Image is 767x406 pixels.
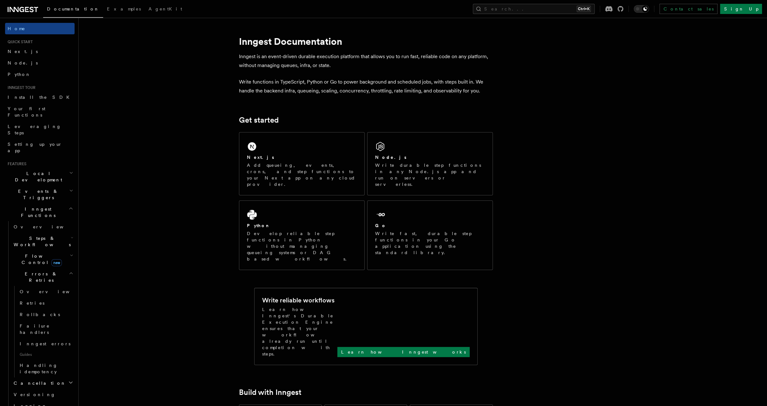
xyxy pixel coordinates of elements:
[337,347,470,357] a: Learn how Inngest works
[367,132,493,195] a: Node.jsWrite durable step functions in any Node.js app and run on servers or serverless.
[239,132,365,195] a: Next.jsAdd queueing, events, crons, and step functions to your Next app on any cloud provider.
[5,39,33,44] span: Quick start
[20,341,70,346] span: Inngest errors
[375,222,387,229] h2: Go
[5,46,75,57] a: Next.js
[14,224,79,229] span: Overview
[247,154,274,160] h2: Next.js
[5,121,75,139] a: Leveraging Steps
[43,2,103,18] a: Documentation
[149,6,182,11] span: AgentKit
[5,186,75,203] button: Events & Triggers
[20,323,50,335] span: Failure handlers
[11,377,75,389] button: Cancellation
[11,253,70,266] span: Flow Control
[8,72,31,77] span: Python
[247,162,357,187] p: Add queueing, events, crons, and step functions to your Next app on any cloud provider.
[262,296,334,305] h2: Write reliable workflows
[341,349,466,355] p: Learn how Inngest works
[247,230,357,262] p: Develop reliable step functions in Python without managing queueing systems or DAG based workflows.
[14,392,56,397] span: Versioning
[634,5,649,13] button: Toggle dark mode
[5,168,75,186] button: Local Development
[11,235,71,248] span: Steps & Workflows
[8,60,38,65] span: Node.js
[20,289,85,294] span: Overview
[47,6,99,11] span: Documentation
[51,259,62,266] span: new
[107,6,141,11] span: Examples
[17,286,75,297] a: Overview
[577,6,591,12] kbd: Ctrl+K
[20,312,60,317] span: Rollbacks
[5,161,26,166] span: Features
[239,78,493,95] p: Write functions in TypeScript, Python or Go to power background and scheduled jobs, with steps bu...
[11,286,75,377] div: Errors & Retries
[11,250,75,268] button: Flow Controlnew
[103,2,145,17] a: Examples
[375,230,485,256] p: Write fast, durable step functions in your Go application using the standard library.
[5,139,75,156] a: Setting up your app
[247,222,270,229] h2: Python
[239,36,493,47] h1: Inngest Documentation
[11,268,75,286] button: Errors & Retries
[262,306,337,357] p: Learn how Inngest's Durable Execution Engine ensures that your workflow already run until complet...
[5,91,75,103] a: Install the SDK
[8,25,25,32] span: Home
[375,162,485,187] p: Write durable step functions in any Node.js app and run on servers or serverless.
[8,95,73,100] span: Install the SDK
[659,4,717,14] a: Contact sales
[8,49,38,54] span: Next.js
[17,349,75,360] span: Guides
[375,154,407,160] h2: Node.js
[17,360,75,377] a: Handling idempotency
[5,206,69,219] span: Inngest Functions
[5,69,75,80] a: Python
[5,203,75,221] button: Inngest Functions
[239,116,279,125] a: Get started
[5,188,69,201] span: Events & Triggers
[11,233,75,250] button: Steps & Workflows
[20,301,44,306] span: Retries
[17,338,75,349] a: Inngest errors
[367,200,493,270] a: GoWrite fast, durable step functions in your Go application using the standard library.
[11,271,69,283] span: Errors & Retries
[5,170,69,183] span: Local Development
[20,363,58,374] span: Handling idempotency
[239,52,493,70] p: Inngest is an event-driven durable execution platform that allows you to run fast, reliable code ...
[720,4,762,14] a: Sign Up
[17,309,75,320] a: Rollbacks
[5,103,75,121] a: Your first Functions
[8,142,62,153] span: Setting up your app
[11,221,75,233] a: Overview
[17,320,75,338] a: Failure handlers
[8,106,45,118] span: Your first Functions
[17,297,75,309] a: Retries
[145,2,186,17] a: AgentKit
[11,389,75,400] a: Versioning
[5,85,36,90] span: Inngest tour
[5,57,75,69] a: Node.js
[8,124,61,135] span: Leveraging Steps
[11,380,66,386] span: Cancellation
[473,4,595,14] button: Search...Ctrl+K
[5,23,75,34] a: Home
[239,200,365,270] a: PythonDevelop reliable step functions in Python without managing queueing systems or DAG based wo...
[239,388,301,397] a: Build with Inngest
